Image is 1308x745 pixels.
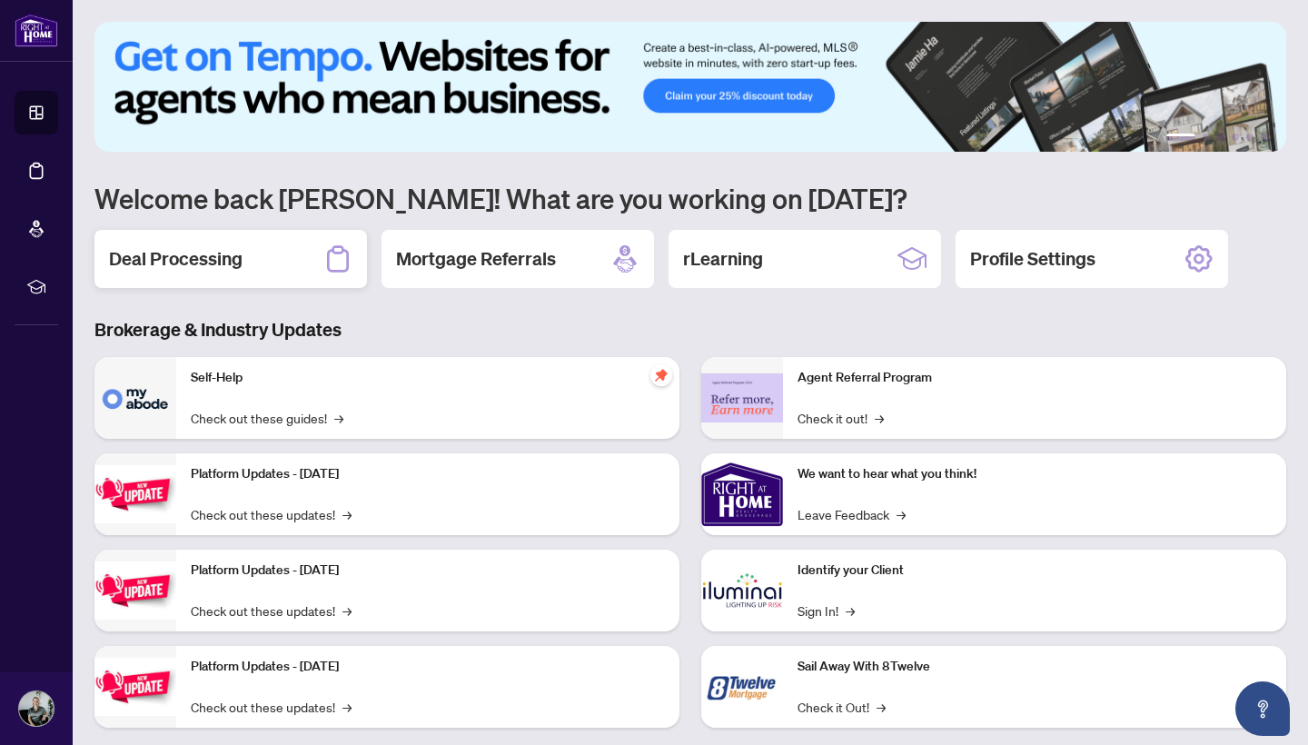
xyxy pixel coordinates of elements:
[798,408,884,428] a: Check it out!→
[1166,134,1195,141] button: 1
[1246,134,1253,141] button: 5
[798,601,855,621] a: Sign In!→
[1232,134,1239,141] button: 4
[798,657,1272,677] p: Sail Away With 8Twelve
[1203,134,1210,141] button: 2
[94,317,1286,343] h3: Brokerage & Industry Updates
[94,658,176,715] img: Platform Updates - June 23, 2025
[191,561,665,581] p: Platform Updates - [DATE]
[846,601,855,621] span: →
[19,691,54,726] img: Profile Icon
[94,561,176,619] img: Platform Updates - July 8, 2025
[94,465,176,522] img: Platform Updates - July 21, 2025
[334,408,343,428] span: →
[798,697,886,717] a: Check it Out!→
[191,368,665,388] p: Self-Help
[191,464,665,484] p: Platform Updates - [DATE]
[191,601,352,621] a: Check out these updates!→
[701,453,783,535] img: We want to hear what you think!
[798,504,906,524] a: Leave Feedback→
[342,504,352,524] span: →
[94,357,176,439] img: Self-Help
[877,697,886,717] span: →
[94,181,1286,215] h1: Welcome back [PERSON_NAME]! What are you working on [DATE]?
[396,246,556,272] h2: Mortgage Referrals
[15,14,58,47] img: logo
[109,246,243,272] h2: Deal Processing
[191,657,665,677] p: Platform Updates - [DATE]
[650,364,672,386] span: pushpin
[970,246,1095,272] h2: Profile Settings
[701,646,783,728] img: Sail Away With 8Twelve
[1235,681,1290,736] button: Open asap
[683,246,763,272] h2: rLearning
[897,504,906,524] span: →
[342,697,352,717] span: →
[1261,134,1268,141] button: 6
[701,550,783,631] img: Identify your Client
[701,373,783,423] img: Agent Referral Program
[191,697,352,717] a: Check out these updates!→
[191,504,352,524] a: Check out these updates!→
[798,561,1272,581] p: Identify your Client
[94,22,1286,152] img: Slide 0
[191,408,343,428] a: Check out these guides!→
[798,464,1272,484] p: We want to hear what you think!
[875,408,884,428] span: →
[798,368,1272,388] p: Agent Referral Program
[342,601,352,621] span: →
[1217,134,1224,141] button: 3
